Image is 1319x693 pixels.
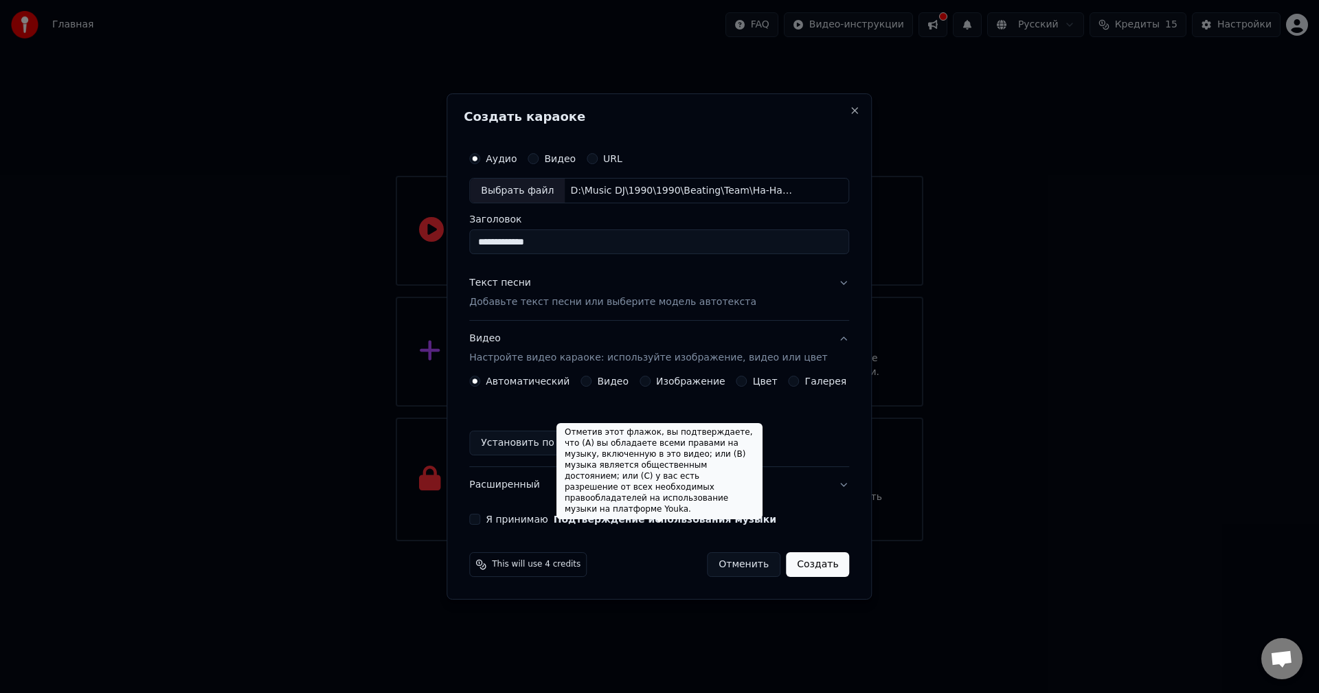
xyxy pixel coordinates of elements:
button: ВидеоНастройте видео караоке: используйте изображение, видео или цвет [469,321,849,376]
p: Настройте видео караоке: используйте изображение, видео или цвет [469,351,827,365]
label: Заголовок [469,215,849,225]
div: D:\Music DJ\1990\1990\Beating\Team\На-На - Фаина.mp3 [565,184,798,198]
label: Галерея [805,376,847,386]
label: Цвет [753,376,778,386]
div: Видео [469,332,827,365]
label: Я принимаю [486,514,776,524]
button: Расширенный [469,467,849,503]
label: Автоматический [486,376,570,386]
h2: Создать караоке [464,111,855,123]
div: Выбрать файл [470,179,565,203]
div: ВидеоНастройте видео караоке: используйте изображение, видео или цвет [469,376,849,466]
label: Видео [597,376,629,386]
p: Добавьте текст песни или выберите модель автотекста [469,296,756,310]
span: This will use 4 credits [492,559,580,570]
button: Текст песниДобавьте текст песни или выберите модель автотекста [469,266,849,321]
label: Изображение [656,376,725,386]
label: Аудио [486,154,517,163]
div: Отметив этот флажок, вы подтверждаете, что (A) вы обладаете всеми правами на музыку, включенную в... [556,423,763,519]
button: Я принимаю [554,514,776,524]
button: Создать [786,552,849,577]
div: Текст песни [469,277,531,291]
button: Отменить [707,552,780,577]
label: Видео [544,154,576,163]
label: URL [603,154,622,163]
button: Установить по умолчанию [469,431,626,455]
